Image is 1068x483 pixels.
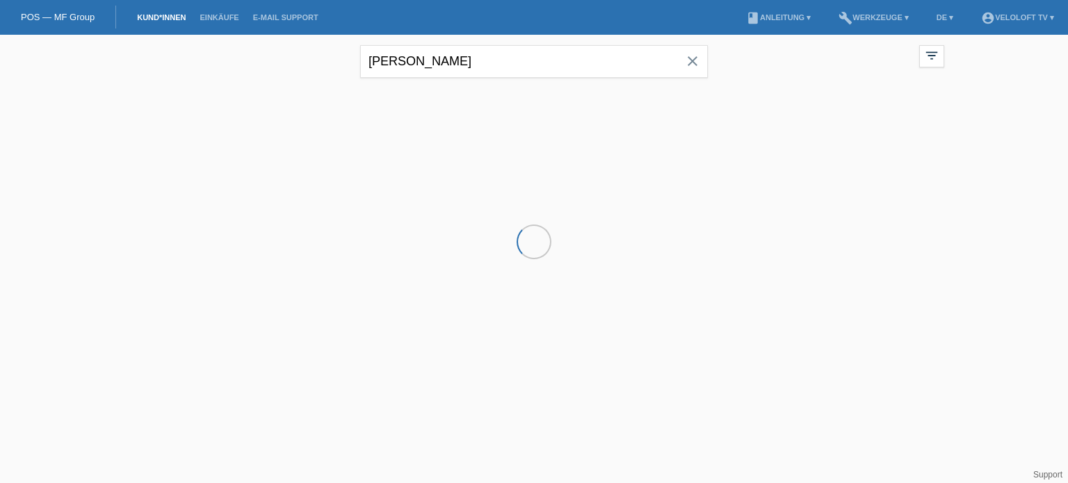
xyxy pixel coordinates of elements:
input: Suche... [360,45,708,78]
a: Kund*innen [130,13,193,22]
i: filter_list [924,48,939,63]
i: close [684,53,701,69]
a: bookAnleitung ▾ [739,13,818,22]
i: account_circle [981,11,995,25]
a: buildWerkzeuge ▾ [832,13,916,22]
i: book [746,11,760,25]
a: account_circleVeloLoft TV ▾ [974,13,1061,22]
a: DE ▾ [930,13,960,22]
a: Einkäufe [193,13,245,22]
a: E-Mail Support [246,13,325,22]
i: build [839,11,852,25]
a: POS — MF Group [21,12,95,22]
a: Support [1033,470,1062,480]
